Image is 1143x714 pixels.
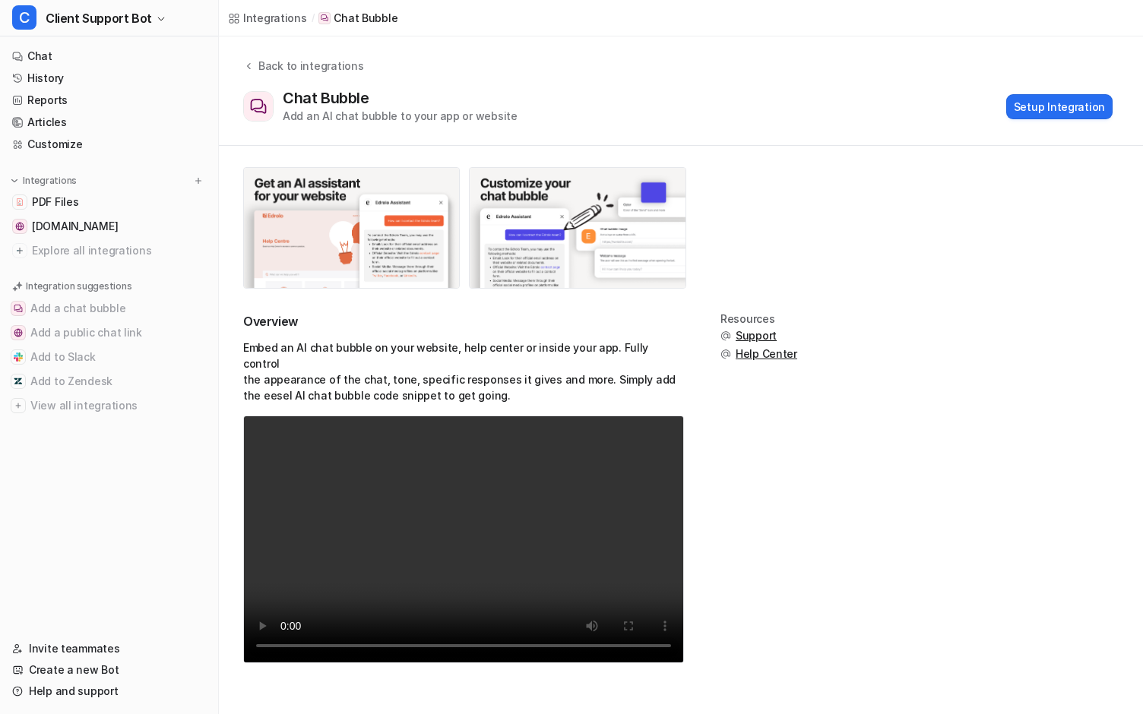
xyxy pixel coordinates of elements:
[12,5,36,30] span: C
[243,313,684,330] h2: Overview
[243,58,363,89] button: Back to integrations
[334,11,397,26] p: Chat Bubble
[6,659,212,681] a: Create a new Bot
[6,134,212,155] a: Customize
[32,219,118,234] span: [DOMAIN_NAME]
[6,369,212,393] button: Add to ZendeskAdd to Zendesk
[14,401,23,410] img: View all integrations
[720,346,797,362] button: Help Center
[6,638,212,659] a: Invite teammates
[243,340,684,403] p: Embed an AI chat bubble on your website, help center or inside your app. Fully control the appear...
[23,175,77,187] p: Integrations
[228,10,307,26] a: Integrations
[6,112,212,133] a: Articles
[32,239,206,263] span: Explore all integrations
[14,377,23,386] img: Add to Zendesk
[15,197,24,207] img: PDF Files
[14,352,23,362] img: Add to Slack
[318,11,397,26] a: Chat Bubble
[9,175,20,186] img: expand menu
[6,191,212,213] a: PDF FilesPDF Files
[6,46,212,67] a: Chat
[720,330,731,341] img: support.svg
[736,328,777,343] span: Support
[6,681,212,702] a: Help and support
[1006,94,1113,119] button: Setup Integration
[6,173,81,188] button: Integrations
[26,280,131,293] p: Integration suggestions
[6,321,212,345] button: Add a public chat linkAdd a public chat link
[46,8,152,29] span: Client Support Bot
[14,328,23,337] img: Add a public chat link
[720,313,797,325] div: Resources
[6,240,212,261] a: Explore all integrations
[193,175,204,186] img: menu_add.svg
[6,90,212,111] a: Reports
[720,349,731,359] img: support.svg
[720,328,797,343] button: Support
[6,393,212,418] button: View all integrationsView all integrations
[12,243,27,258] img: explore all integrations
[15,222,24,231] img: www.bitgo.com
[32,194,78,210] span: PDF Files
[243,10,307,26] div: Integrations
[6,296,212,321] button: Add a chat bubbleAdd a chat bubble
[312,11,315,25] span: /
[243,415,684,663] video: Your browser does not support the video tag.
[736,346,797,362] span: Help Center
[283,108,518,124] div: Add an AI chat bubble to your app or website
[14,304,23,313] img: Add a chat bubble
[254,58,363,74] div: Back to integrations
[6,68,212,89] a: History
[283,89,375,107] div: Chat Bubble
[6,345,212,369] button: Add to SlackAdd to Slack
[6,216,212,237] a: www.bitgo.com[DOMAIN_NAME]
